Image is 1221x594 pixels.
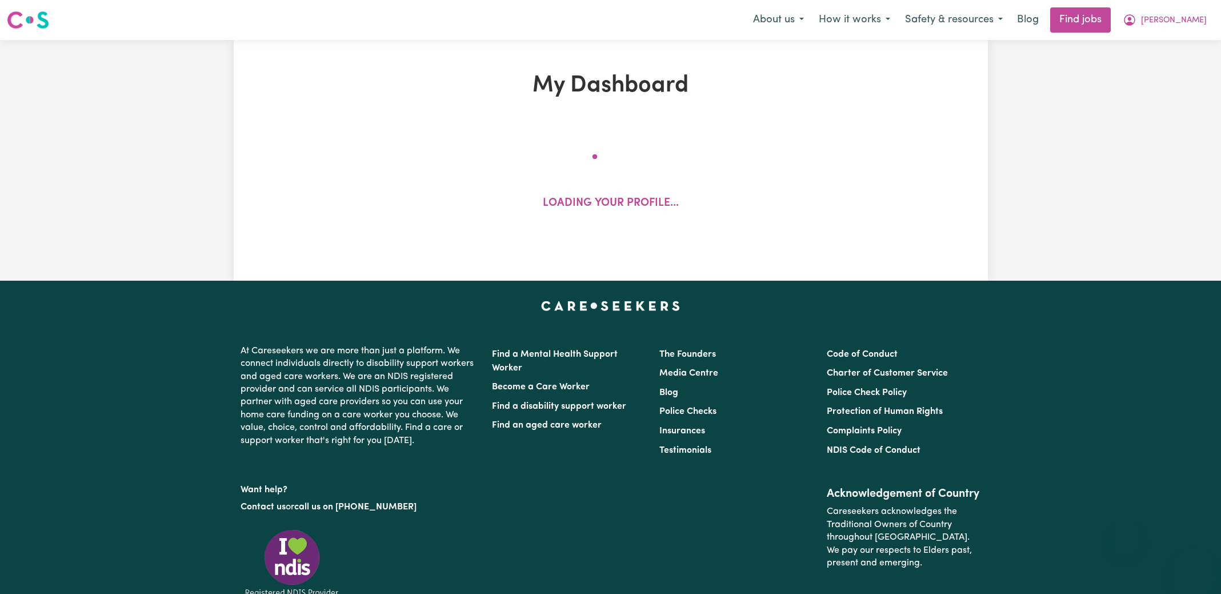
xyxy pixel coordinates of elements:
button: About us [746,8,811,32]
button: My Account [1115,8,1214,32]
a: Find a disability support worker [492,402,626,411]
a: call us on [PHONE_NUMBER] [294,503,417,512]
a: The Founders [659,350,716,359]
a: Police Checks [659,407,716,416]
p: At Careseekers we are more than just a platform. We connect individuals directly to disability su... [241,340,478,452]
a: Become a Care Worker [492,382,590,392]
a: Media Centre [659,369,718,378]
p: Want help? [241,479,478,496]
button: How it works [811,8,898,32]
a: Find jobs [1050,7,1111,33]
a: Protection of Human Rights [827,407,943,416]
a: Blog [659,388,678,397]
a: Find an aged care worker [492,421,602,430]
p: Loading your profile... [543,196,679,212]
a: Police Check Policy [827,388,907,397]
iframe: Button to launch messaging window [1175,548,1212,585]
a: Blog [1010,7,1046,33]
p: or [241,496,478,518]
a: Complaints Policy [827,426,902,436]
h1: My Dashboard [366,72,855,99]
a: Testimonials [659,446,711,455]
a: Insurances [659,426,705,436]
p: Careseekers acknowledges the Traditional Owners of Country throughout [GEOGRAPHIC_DATA]. We pay o... [827,501,980,574]
iframe: Close message [1114,521,1137,544]
h2: Acknowledgement of Country [827,487,980,501]
a: Code of Conduct [827,350,898,359]
a: Contact us [241,503,286,512]
img: Careseekers logo [7,10,49,30]
span: [PERSON_NAME] [1141,14,1207,27]
a: Find a Mental Health Support Worker [492,350,618,373]
a: Careseekers logo [7,7,49,33]
a: NDIS Code of Conduct [827,446,920,455]
a: Charter of Customer Service [827,369,948,378]
button: Safety & resources [898,8,1010,32]
a: Careseekers home page [541,301,680,310]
